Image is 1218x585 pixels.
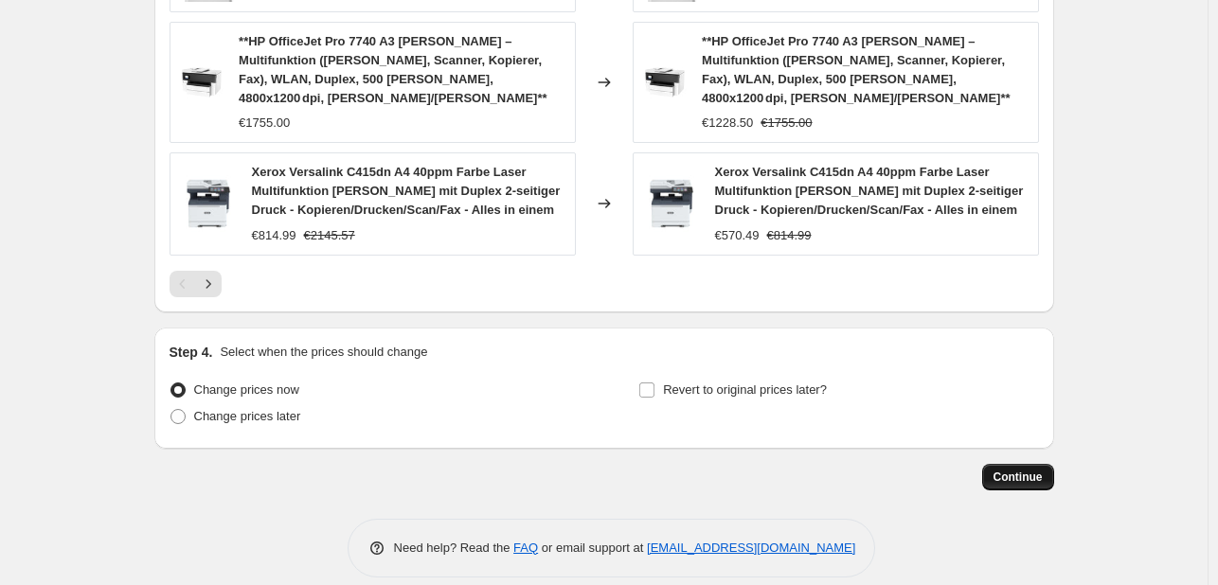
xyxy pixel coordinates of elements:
[252,226,296,245] div: €814.99
[252,165,561,217] span: Xerox Versalink C415dn A4 40ppm Farbe Laser Multifunktion [PERSON_NAME] mit Duplex 2-seitiger Dru...
[180,175,237,232] img: 519wSCC6QpL_80x.jpg
[647,541,855,555] a: [EMAIL_ADDRESS][DOMAIN_NAME]
[304,226,355,245] strike: €2145.57
[702,114,753,133] div: €1228.50
[715,226,760,245] div: €570.49
[513,541,538,555] a: FAQ
[239,34,546,105] span: **HP OfficeJet Pro 7740 A3 [PERSON_NAME] – Multifunktion ([PERSON_NAME], Scanner, Kopierer, Fax),...
[767,226,812,245] strike: €814.99
[994,470,1043,485] span: Continue
[643,175,700,232] img: 519wSCC6QpL_80x.jpg
[394,541,514,555] span: Need help? Read the
[170,343,213,362] h2: Step 4.
[180,54,224,111] img: 51xgU4h-vAL_80x.jpg
[538,541,647,555] span: or email support at
[195,271,222,297] button: Next
[702,34,1010,105] span: **HP OfficeJet Pro 7740 A3 [PERSON_NAME] – Multifunktion ([PERSON_NAME], Scanner, Kopierer, Fax),...
[643,54,688,111] img: 51xgU4h-vAL_80x.jpg
[170,271,222,297] nav: Pagination
[761,114,812,133] strike: €1755.00
[239,114,290,133] div: €1755.00
[194,409,301,423] span: Change prices later
[715,165,1024,217] span: Xerox Versalink C415dn A4 40ppm Farbe Laser Multifunktion [PERSON_NAME] mit Duplex 2-seitiger Dru...
[220,343,427,362] p: Select when the prices should change
[194,382,299,397] span: Change prices now
[982,464,1054,490] button: Continue
[663,382,827,397] span: Revert to original prices later?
